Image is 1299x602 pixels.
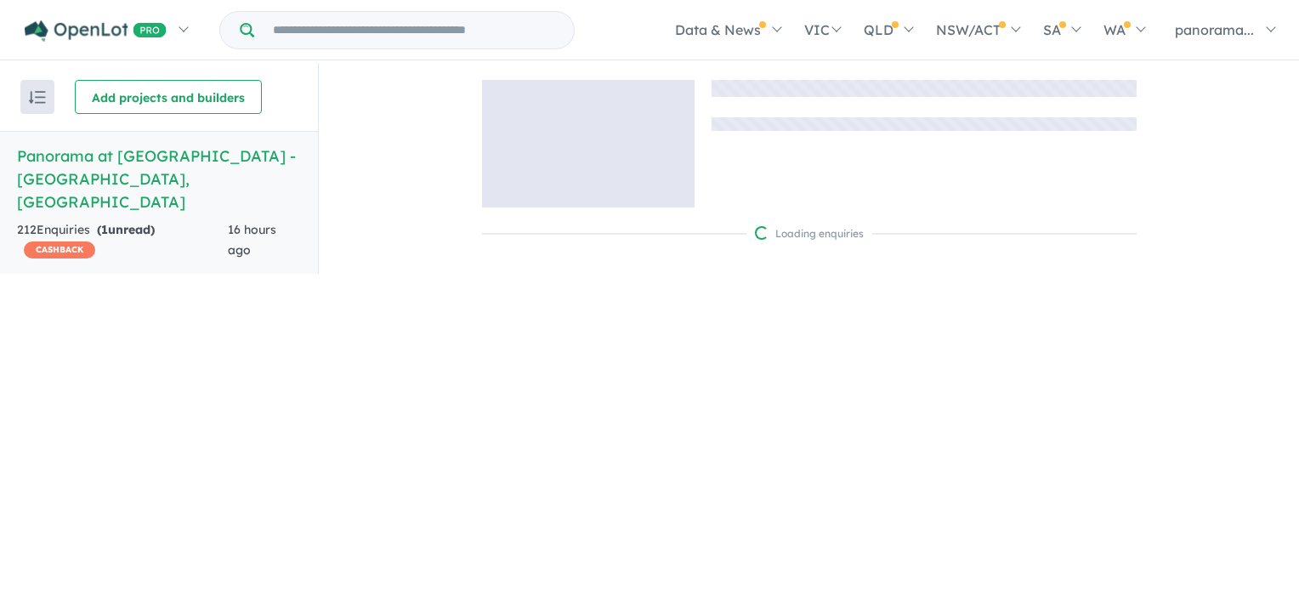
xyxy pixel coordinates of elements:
[29,91,46,104] img: sort.svg
[228,222,276,258] span: 16 hours ago
[17,220,228,261] div: 212 Enquir ies
[101,222,108,237] span: 1
[755,225,864,242] div: Loading enquiries
[24,241,95,258] span: CASHBACK
[258,12,570,48] input: Try estate name, suburb, builder or developer
[1175,21,1254,38] span: panorama...
[75,80,262,114] button: Add projects and builders
[25,20,167,42] img: Openlot PRO Logo White
[97,222,155,237] strong: ( unread)
[17,145,301,213] h5: Panorama at [GEOGRAPHIC_DATA] - [GEOGRAPHIC_DATA] , [GEOGRAPHIC_DATA]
